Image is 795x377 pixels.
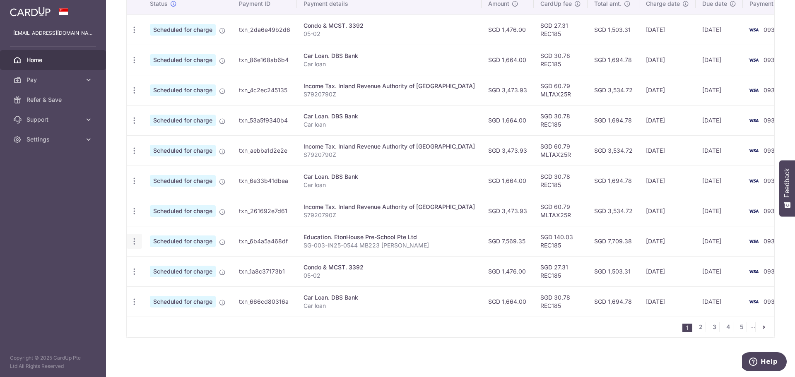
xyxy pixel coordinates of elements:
div: Condo & MCST. 3392 [304,263,475,271]
span: Refer & Save [26,96,81,104]
td: [DATE] [696,286,743,317]
img: CardUp [10,7,51,17]
li: ... [750,322,756,332]
td: txn_2da6e49b2d6 [232,14,297,45]
a: 2 [696,322,706,332]
p: 05-02 [304,30,475,38]
p: SG-003-IN25-0544 MB223 [PERSON_NAME] [304,241,475,250]
span: 0935 [764,147,778,154]
td: [DATE] [639,75,696,105]
nav: pager [682,317,774,337]
td: SGD 7,569.35 [482,226,534,256]
span: Support [26,115,81,124]
div: Car Loan. DBS Bank [304,293,475,302]
td: [DATE] [639,226,696,256]
span: 0935 [764,207,778,214]
td: SGD 1,503.31 [588,14,639,45]
iframe: Opens a widget where you can find more information [742,352,787,373]
td: [DATE] [639,45,696,75]
img: Bank Card [745,176,762,186]
td: [DATE] [696,256,743,286]
img: Bank Card [745,85,762,95]
td: SGD 3,534.72 [588,196,639,226]
td: SGD 1,694.78 [588,105,639,135]
div: Income Tax. Inland Revenue Authority of [GEOGRAPHIC_DATA] [304,203,475,211]
button: Feedback - Show survey [779,160,795,216]
td: [DATE] [696,135,743,166]
div: Car Loan. DBS Bank [304,52,475,60]
span: Scheduled for charge [150,175,216,187]
td: SGD 3,534.72 [588,75,639,105]
span: Settings [26,135,81,144]
td: [DATE] [639,286,696,317]
a: 5 [737,322,747,332]
td: SGD 30.78 REC185 [534,286,588,317]
img: Bank Card [745,206,762,216]
span: Pay [26,76,81,84]
img: Bank Card [745,55,762,65]
span: 0935 [764,56,778,63]
td: SGD 1,503.31 [588,256,639,286]
td: SGD 30.78 REC185 [534,105,588,135]
p: [EMAIL_ADDRESS][DOMAIN_NAME] [13,29,93,37]
td: SGD 60.79 MLTAX25R [534,196,588,226]
div: Education. EtonHouse Pre-School Pte Ltd [304,233,475,241]
td: SGD 1,476.00 [482,14,534,45]
td: txn_86e168ab6b4 [232,45,297,75]
span: 0935 [764,177,778,184]
td: [DATE] [696,45,743,75]
td: [DATE] [696,75,743,105]
img: Bank Card [745,297,762,307]
td: SGD 3,473.93 [482,135,534,166]
span: 0935 [764,238,778,245]
div: Income Tax. Inland Revenue Authority of [GEOGRAPHIC_DATA] [304,82,475,90]
td: SGD 3,473.93 [482,196,534,226]
p: Car loan [304,302,475,310]
td: [DATE] [696,196,743,226]
td: SGD 1,476.00 [482,256,534,286]
span: Home [26,56,81,64]
td: SGD 3,473.93 [482,75,534,105]
img: Bank Card [745,146,762,156]
td: txn_4c2ec245135 [232,75,297,105]
p: Car loan [304,60,475,68]
div: Income Tax. Inland Revenue Authority of [GEOGRAPHIC_DATA] [304,142,475,151]
td: SGD 60.79 MLTAX25R [534,75,588,105]
span: Scheduled for charge [150,235,216,247]
span: Scheduled for charge [150,84,216,96]
td: [DATE] [696,166,743,196]
span: 0935 [764,117,778,124]
td: SGD 1,664.00 [482,166,534,196]
td: SGD 1,664.00 [482,105,534,135]
img: Bank Card [745,25,762,35]
p: S7920790Z [304,151,475,159]
span: Scheduled for charge [150,115,216,126]
td: txn_aebba1d2e2e [232,135,297,166]
td: SGD 27.31 REC185 [534,14,588,45]
span: Scheduled for charge [150,266,216,277]
td: SGD 1,664.00 [482,45,534,75]
td: SGD 60.79 MLTAX25R [534,135,588,166]
span: Scheduled for charge [150,54,216,66]
td: SGD 1,664.00 [482,286,534,317]
td: [DATE] [639,135,696,166]
img: Bank Card [745,267,762,276]
td: SGD 30.78 REC185 [534,166,588,196]
span: Scheduled for charge [150,145,216,156]
td: SGD 7,709.38 [588,226,639,256]
p: Car loan [304,181,475,189]
li: 1 [682,324,692,332]
div: Condo & MCST. 3392 [304,22,475,30]
p: Car loan [304,120,475,129]
td: SGD 30.78 REC185 [534,45,588,75]
a: 4 [723,322,733,332]
td: txn_261692e7d61 [232,196,297,226]
td: txn_53a5f9340b4 [232,105,297,135]
td: txn_1a8c37173b1 [232,256,297,286]
div: Car Loan. DBS Bank [304,173,475,181]
a: 3 [709,322,719,332]
td: txn_666cd80316a [232,286,297,317]
td: [DATE] [639,256,696,286]
span: 0935 [764,268,778,275]
p: 05-02 [304,271,475,280]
